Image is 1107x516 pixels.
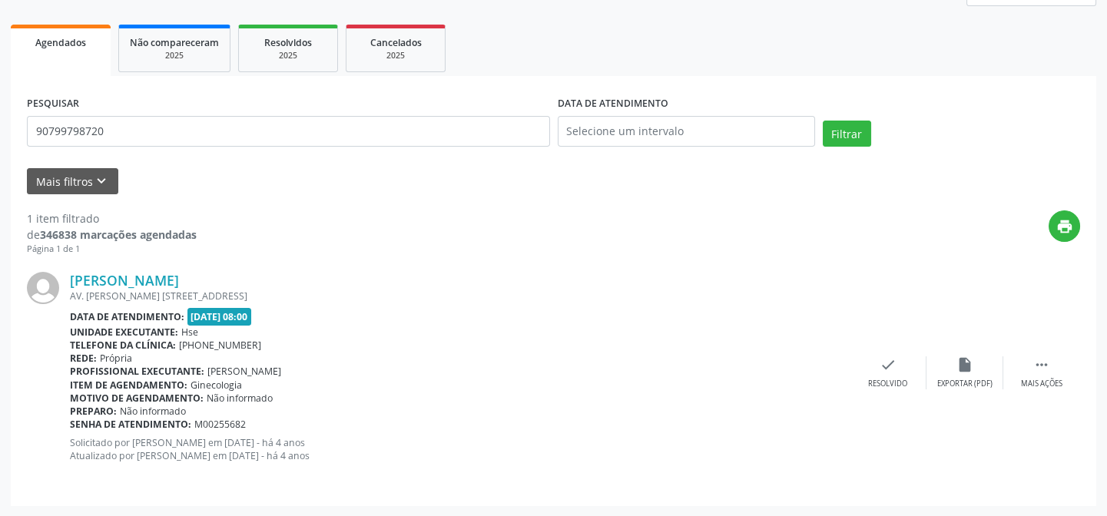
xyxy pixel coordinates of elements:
div: Resolvido [868,379,907,389]
div: 2025 [130,50,219,61]
i: print [1056,218,1073,235]
b: Profissional executante: [70,365,204,378]
i:  [1033,356,1050,373]
div: Exportar (PDF) [937,379,993,389]
i: insert_drive_file [956,356,973,373]
span: Não informado [207,392,273,405]
button: Filtrar [823,121,871,147]
label: DATA DE ATENDIMENTO [558,92,668,116]
b: Rede: [70,352,97,365]
div: de [27,227,197,243]
input: Selecione um intervalo [558,116,815,147]
button: Mais filtroskeyboard_arrow_down [27,168,118,195]
span: Não informado [120,405,186,418]
span: Agendados [35,36,86,49]
b: Preparo: [70,405,117,418]
a: [PERSON_NAME] [70,272,179,289]
span: Não compareceram [130,36,219,49]
span: [DATE] 08:00 [187,308,252,326]
b: Data de atendimento: [70,310,184,323]
div: 2025 [250,50,326,61]
b: Item de agendamento: [70,379,187,392]
span: Cancelados [370,36,422,49]
span: Resolvidos [264,36,312,49]
div: 2025 [357,50,434,61]
span: Hse [181,326,198,339]
b: Senha de atendimento: [70,418,191,431]
label: PESQUISAR [27,92,79,116]
b: Unidade executante: [70,326,178,339]
div: 1 item filtrado [27,210,197,227]
p: Solicitado por [PERSON_NAME] em [DATE] - há 4 anos Atualizado por [PERSON_NAME] em [DATE] - há 4 ... [70,436,850,462]
img: img [27,272,59,304]
span: [PHONE_NUMBER] [179,339,261,352]
input: Nome, código do beneficiário ou CPF [27,116,550,147]
div: Página 1 de 1 [27,243,197,256]
b: Telefone da clínica: [70,339,176,352]
button: print [1049,210,1080,242]
i: check [880,356,897,373]
div: Mais ações [1021,379,1062,389]
span: [PERSON_NAME] [207,365,281,378]
span: Própria [100,352,132,365]
div: AV. [PERSON_NAME] [STREET_ADDRESS] [70,289,850,303]
b: Motivo de agendamento: [70,392,204,405]
strong: 346838 marcações agendadas [40,227,197,242]
span: Ginecologia [191,379,242,392]
span: M00255682 [194,418,246,431]
i: keyboard_arrow_down [93,173,110,190]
